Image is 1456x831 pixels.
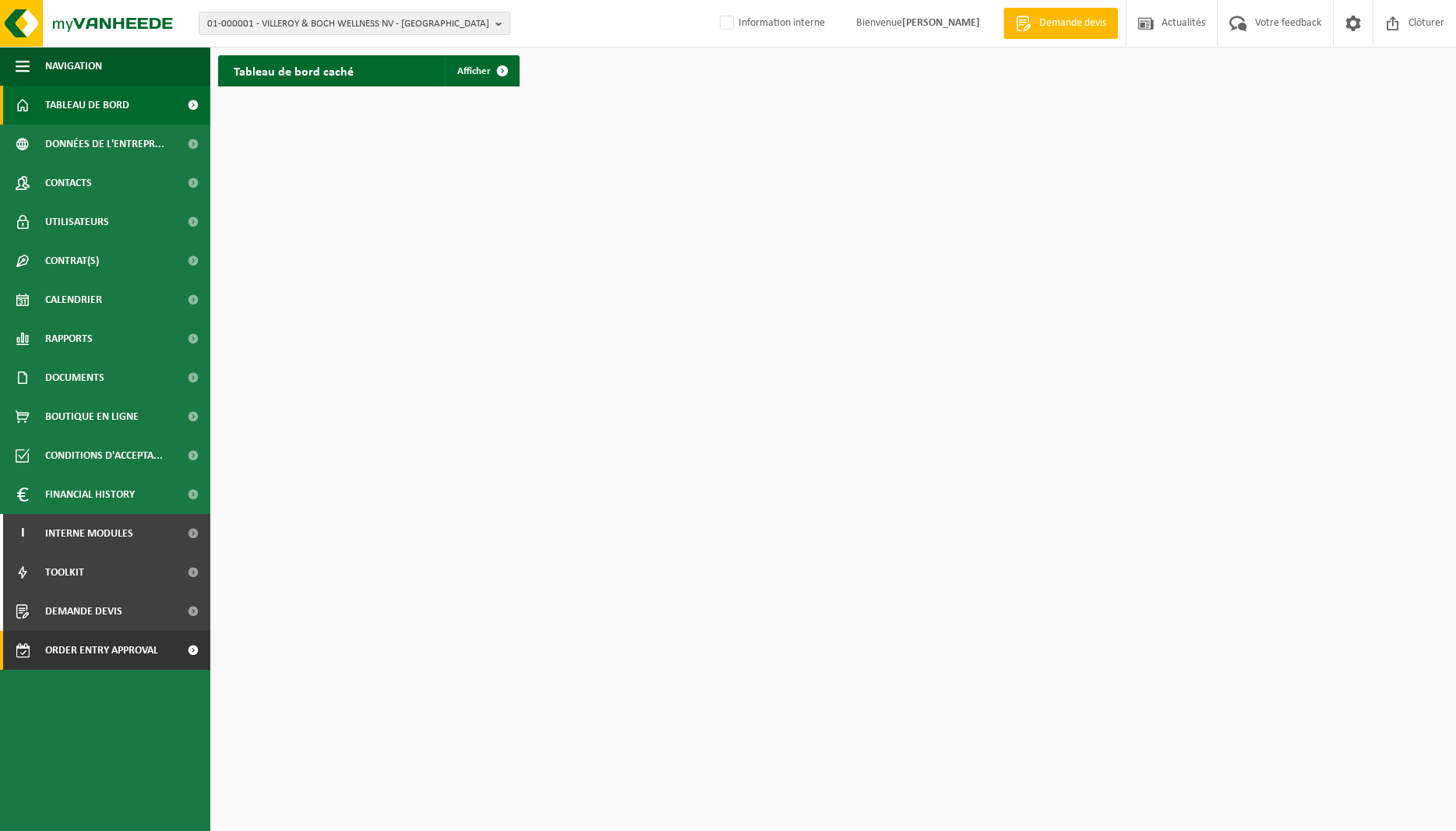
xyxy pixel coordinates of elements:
span: Conditions d'accepta... [45,436,163,475]
span: Afficher [457,66,491,76]
h2: Tableau de bord caché [218,55,369,86]
span: I [16,514,30,553]
span: Calendrier [45,280,102,319]
label: Information interne [717,12,825,35]
span: Interne modules [45,514,133,553]
a: Afficher [445,55,518,86]
span: Documents [45,358,104,397]
span: Utilisateurs [45,202,109,241]
span: Navigation [45,47,102,86]
button: 01-000001 - VILLEROY & BOCH WELLNESS NV - [GEOGRAPHIC_DATA] [199,12,510,35]
a: Demande devis [1003,8,1118,39]
span: Rapports [45,319,93,358]
span: Toolkit [45,553,84,592]
span: Tableau de bord [45,86,129,125]
span: Order entry approval [45,631,158,670]
strong: [PERSON_NAME] [902,17,980,29]
span: Demande devis [45,592,122,631]
span: Données de l'entrepr... [45,125,164,164]
span: Boutique en ligne [45,397,139,436]
span: Contacts [45,164,92,202]
span: Demande devis [1035,16,1110,31]
span: Financial History [45,475,135,514]
span: Contrat(s) [45,241,99,280]
span: 01-000001 - VILLEROY & BOCH WELLNESS NV - [GEOGRAPHIC_DATA] [207,12,489,36]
